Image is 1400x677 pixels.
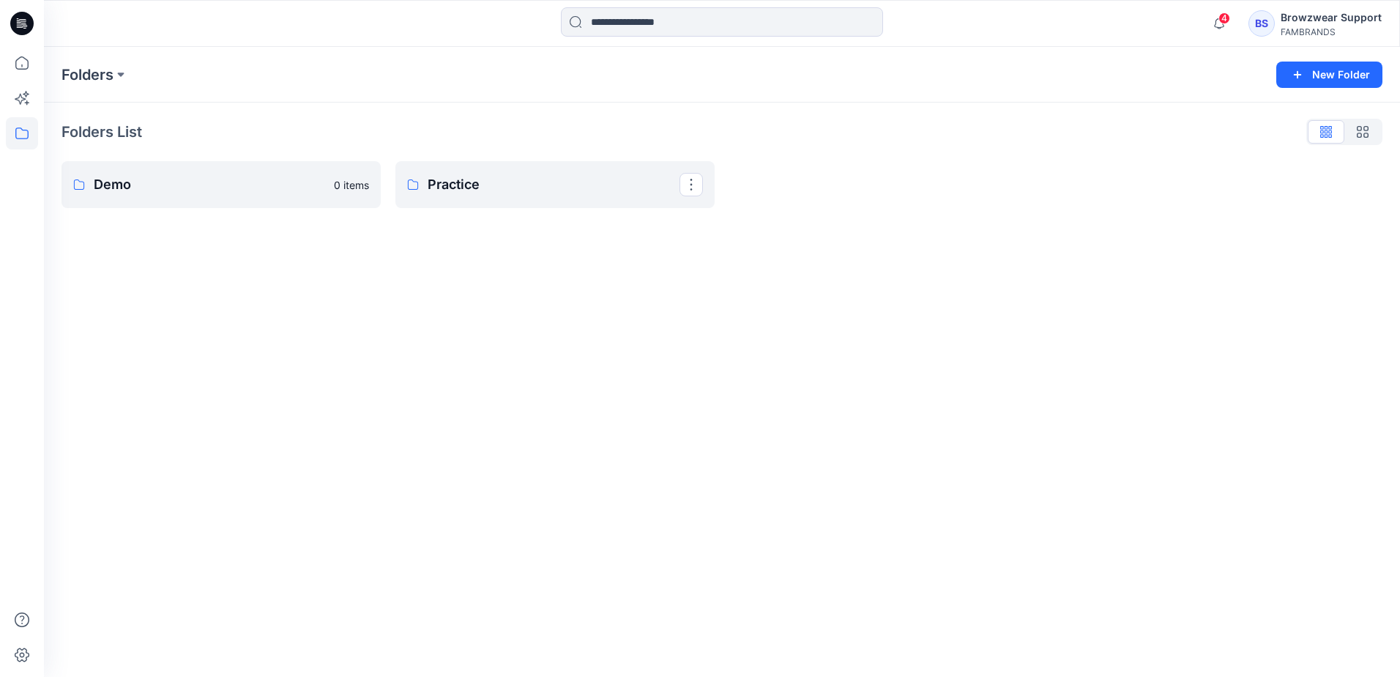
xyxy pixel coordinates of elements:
[94,174,325,195] p: Demo
[1276,62,1382,88] button: New Folder
[1281,26,1382,37] div: FAMBRANDS
[1218,12,1230,24] span: 4
[428,174,679,195] p: Practice
[1248,10,1275,37] div: BS
[1281,9,1382,26] div: Browzwear Support
[62,161,381,208] a: Demo0 items
[395,161,715,208] a: Practice
[62,64,113,85] a: Folders
[334,177,369,193] p: 0 items
[62,121,142,143] p: Folders List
